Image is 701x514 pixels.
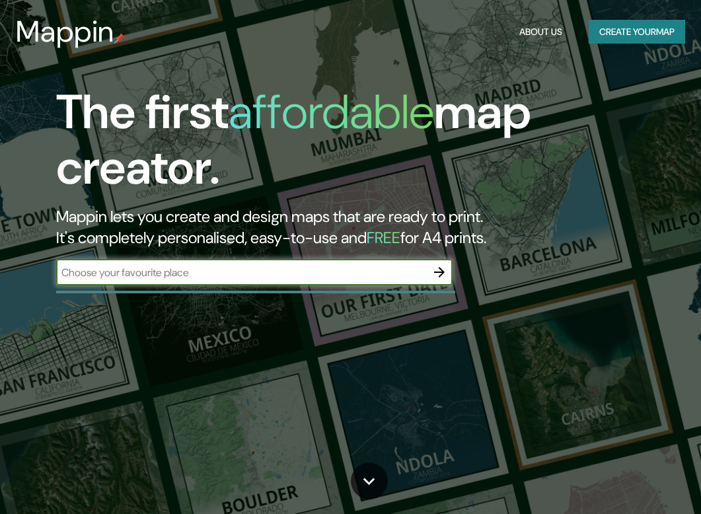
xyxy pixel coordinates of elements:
[56,265,426,280] input: Choose your favourite place
[367,227,400,248] h5: FREE
[229,81,434,143] h1: affordable
[56,206,617,248] h2: Mappin lets you create and design maps that are ready to print. It's completely personalised, eas...
[16,15,114,49] h3: Mappin
[114,33,125,44] img: mappin-pin
[589,20,685,44] button: Create yourmap
[514,20,568,44] button: About Us
[56,85,617,206] h1: The first map creator.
